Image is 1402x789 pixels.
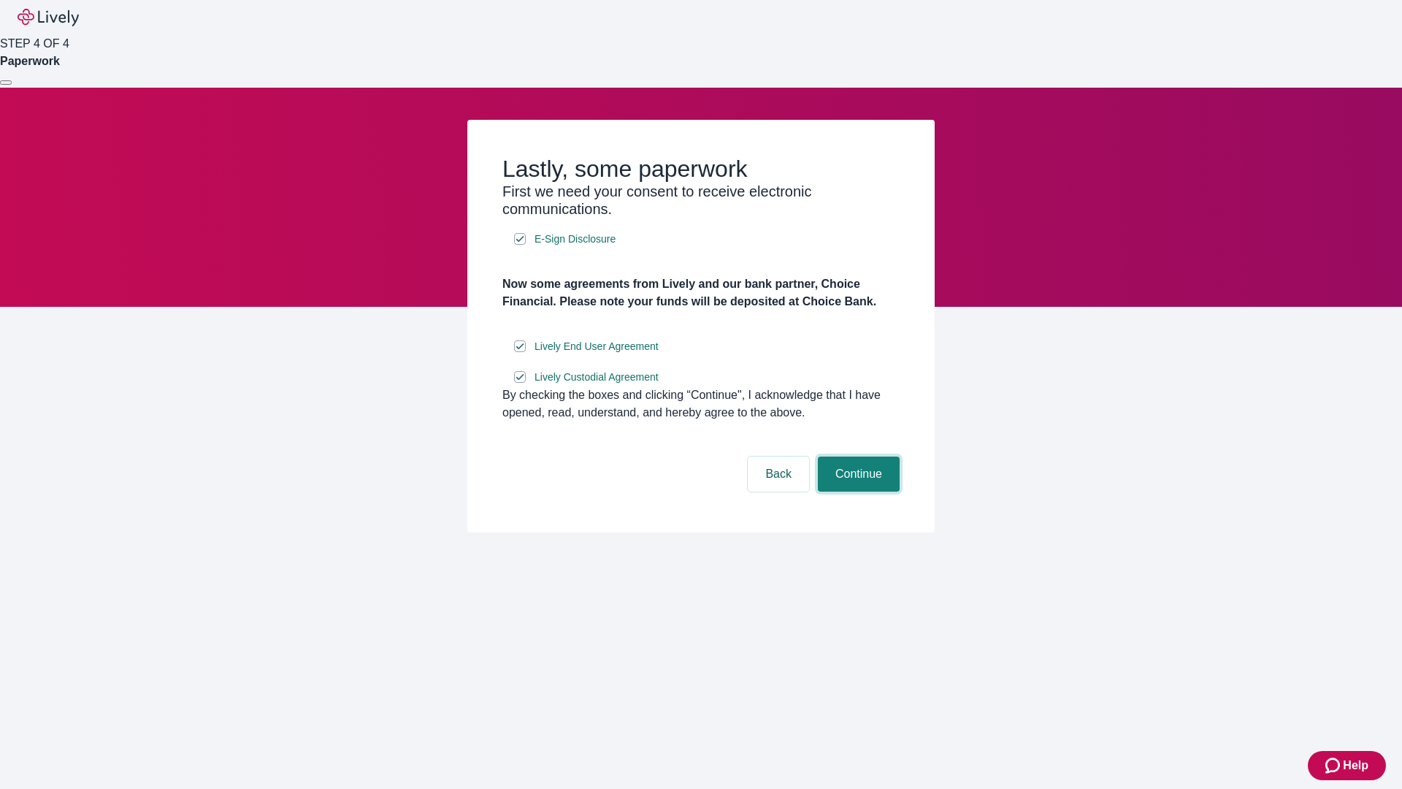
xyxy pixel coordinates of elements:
h2: Lastly, some paperwork [502,155,900,183]
span: Lively Custodial Agreement [535,370,659,385]
h4: Now some agreements from Lively and our bank partner, Choice Financial. Please note your funds wi... [502,275,900,310]
a: e-sign disclosure document [532,338,662,356]
span: Help [1343,757,1368,774]
a: e-sign disclosure document [532,368,662,386]
h3: First we need your consent to receive electronic communications. [502,183,900,218]
button: Zendesk support iconHelp [1308,751,1386,780]
a: e-sign disclosure document [532,230,618,248]
svg: Zendesk support icon [1325,757,1343,774]
button: Back [748,457,809,492]
img: Lively [18,9,79,26]
span: E-Sign Disclosure [535,232,616,247]
span: Lively End User Agreement [535,339,659,354]
button: Continue [818,457,900,492]
div: By checking the boxes and clicking “Continue", I acknowledge that I have opened, read, understand... [502,386,900,422]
